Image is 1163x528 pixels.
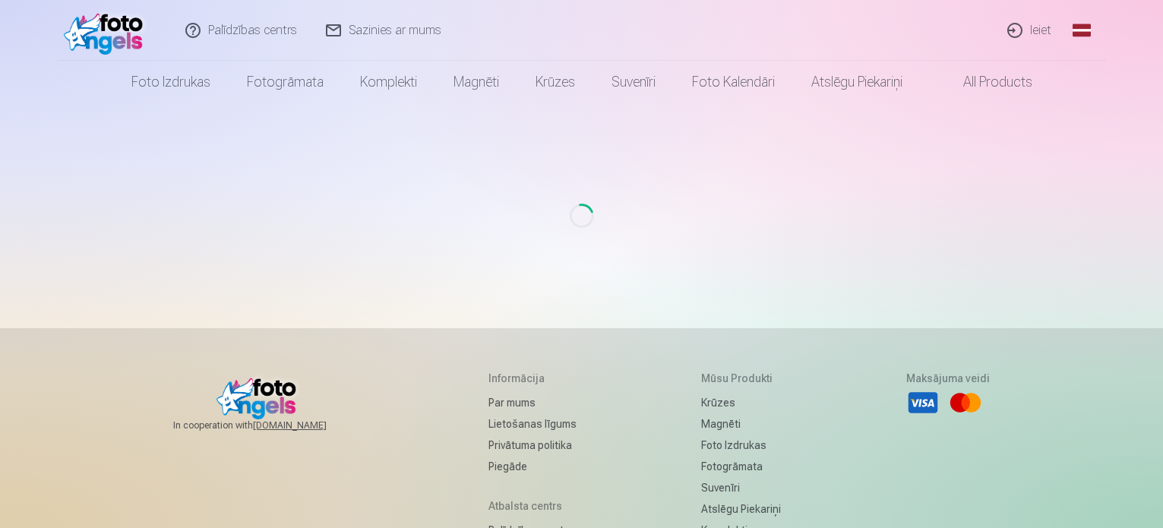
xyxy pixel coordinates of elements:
[488,456,577,477] a: Piegāde
[701,456,781,477] a: Fotogrāmata
[906,371,990,386] h5: Maksājuma veidi
[701,371,781,386] h5: Mūsu produkti
[488,435,577,456] a: Privātuma politika
[949,386,982,419] li: Mastercard
[113,61,229,103] a: Foto izdrukas
[906,386,940,419] li: Visa
[229,61,342,103] a: Fotogrāmata
[64,6,151,55] img: /fa1
[793,61,921,103] a: Atslēgu piekariņi
[701,392,781,413] a: Krūzes
[342,61,435,103] a: Komplekti
[253,419,363,432] a: [DOMAIN_NAME]
[488,498,577,514] h5: Atbalsta centrs
[701,413,781,435] a: Magnēti
[488,413,577,435] a: Lietošanas līgums
[701,435,781,456] a: Foto izdrukas
[488,371,577,386] h5: Informācija
[517,61,593,103] a: Krūzes
[674,61,793,103] a: Foto kalendāri
[488,392,577,413] a: Par mums
[701,477,781,498] a: Suvenīri
[435,61,517,103] a: Magnēti
[173,419,363,432] span: In cooperation with
[701,498,781,520] a: Atslēgu piekariņi
[593,61,674,103] a: Suvenīri
[921,61,1051,103] a: All products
